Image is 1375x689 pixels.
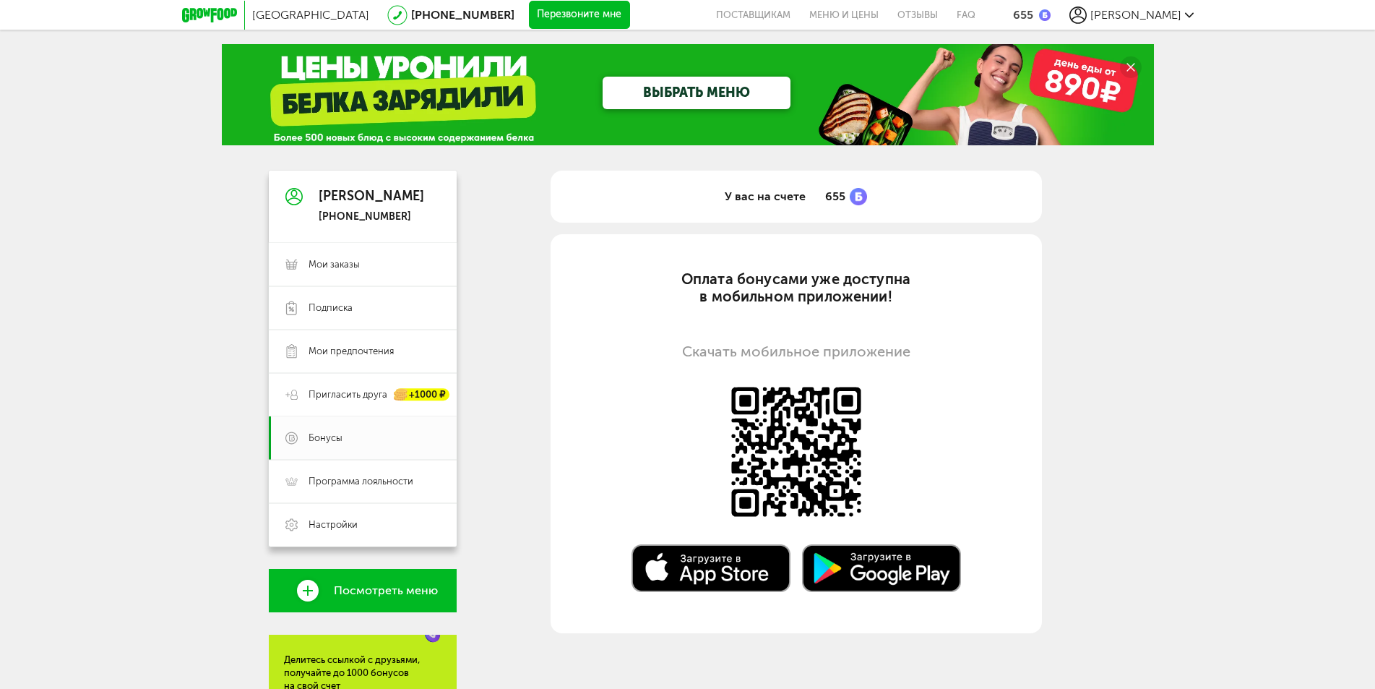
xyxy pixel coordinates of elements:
[309,475,413,488] span: Программа лояльности
[825,188,845,205] span: 655
[252,8,369,22] span: [GEOGRAPHIC_DATA]
[269,416,457,460] a: Бонусы
[309,301,353,314] span: Подписка
[269,330,457,373] a: Мои предпочтения
[309,258,360,271] span: Мои заказы
[309,518,358,531] span: Настройки
[529,1,630,30] button: Перезвоните мне
[587,343,1006,360] div: Скачать мобильное приложение
[269,373,457,416] a: Пригласить друга +1000 ₽
[395,389,449,401] div: +1000 ₽
[1013,8,1033,22] div: 655
[411,8,514,22] a: [PHONE_NUMBER]
[269,286,457,330] a: Подписка
[603,77,790,109] a: ВЫБРАТЬ МЕНЮ
[725,188,806,205] span: У вас на счете
[334,584,438,597] span: Посмотреть меню
[728,383,865,521] img: Доступно в AppStore
[309,432,342,445] span: Бонусы
[269,460,457,503] a: Программа лояльности
[309,388,387,401] span: Пригласить друга
[269,569,457,612] a: Посмотреть меню
[1090,8,1181,22] span: [PERSON_NAME]
[319,210,424,223] div: [PHONE_NUMBER]
[319,189,424,204] div: [PERSON_NAME]
[632,544,790,593] img: Доступно в AppStore
[850,188,867,205] img: bonus_b.cdccf46.png
[269,503,457,547] a: Настройки
[802,544,961,593] img: Доступно в Google Play
[309,345,394,358] span: Мои предпочтения
[587,270,1006,305] div: Оплата бонусами уже доступна в мобильном приложении!
[1039,9,1051,21] img: bonus_b.cdccf46.png
[269,243,457,286] a: Мои заказы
